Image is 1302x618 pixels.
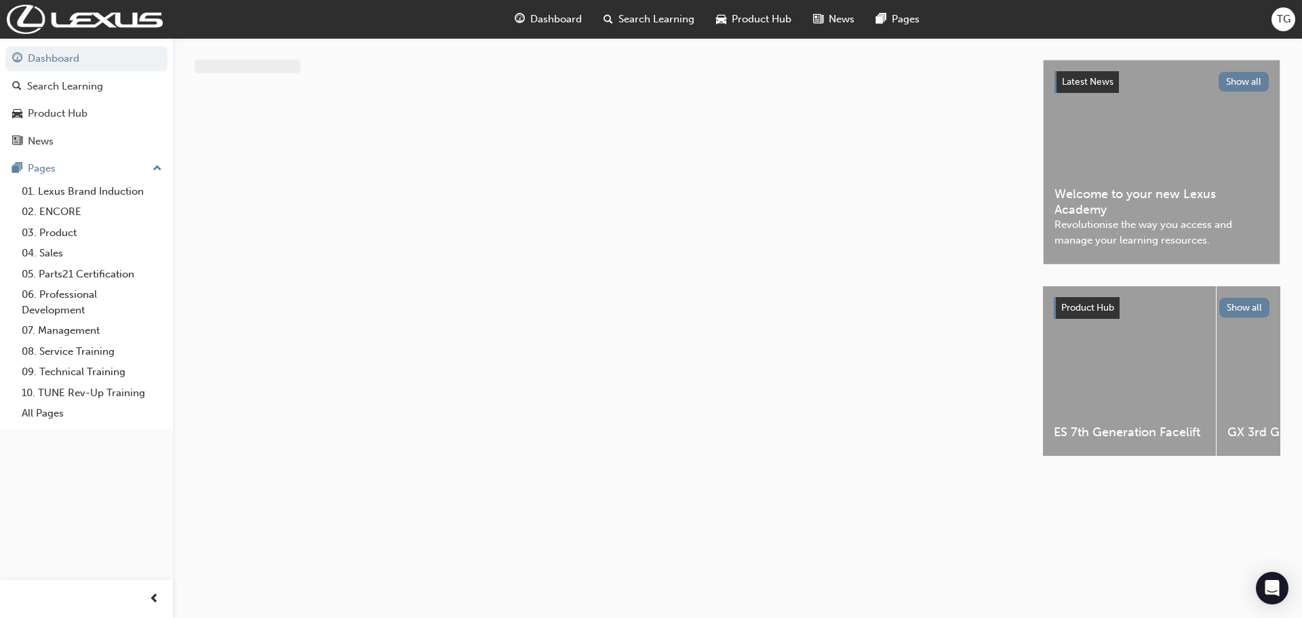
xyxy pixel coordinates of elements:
span: Pages [892,12,920,27]
a: 01. Lexus Brand Induction [16,181,167,202]
span: up-icon [153,160,162,178]
a: car-iconProduct Hub [705,5,802,33]
span: guage-icon [12,53,22,65]
a: 10. TUNE Rev-Up Training [16,383,167,404]
button: Show all [1219,72,1269,92]
a: 04. Sales [16,243,167,264]
a: news-iconNews [802,5,865,33]
button: TG [1271,7,1295,31]
span: Revolutionise the way you access and manage your learning resources. [1054,217,1269,248]
span: car-icon [12,108,22,120]
span: car-icon [716,11,726,28]
a: 09. Technical Training [16,362,167,383]
a: Dashboard [5,46,167,71]
span: pages-icon [12,163,22,175]
a: search-iconSearch Learning [593,5,705,33]
a: 03. Product [16,223,167,244]
a: Search Learning [5,74,167,99]
span: Search Learning [618,12,694,27]
span: Dashboard [530,12,582,27]
a: guage-iconDashboard [504,5,593,33]
button: DashboardSearch LearningProduct HubNews [5,43,167,156]
span: guage-icon [515,11,525,28]
span: Product Hub [1061,302,1114,313]
span: news-icon [813,11,823,28]
span: Latest News [1062,76,1113,88]
a: News [5,129,167,154]
span: search-icon [604,11,613,28]
a: ES 7th Generation Facelift [1043,286,1216,456]
a: 08. Service Training [16,341,167,362]
span: Product Hub [732,12,791,27]
span: ES 7th Generation Facelift [1054,425,1205,440]
a: 05. Parts21 Certification [16,264,167,285]
div: Open Intercom Messenger [1256,572,1288,604]
button: Show all [1219,298,1270,317]
a: pages-iconPages [865,5,930,33]
span: TG [1277,12,1290,27]
span: pages-icon [876,11,886,28]
a: Latest NewsShow allWelcome to your new Lexus AcademyRevolutionise the way you access and manage y... [1043,60,1280,265]
span: news-icon [12,136,22,148]
button: Pages [5,156,167,181]
span: News [829,12,854,27]
span: prev-icon [149,591,159,608]
a: Product Hub [5,101,167,126]
img: Trak [7,5,163,34]
a: Product HubShow all [1054,297,1269,319]
div: Search Learning [27,79,103,94]
a: 02. ENCORE [16,201,167,223]
a: All Pages [16,403,167,424]
a: 06. Professional Development [16,284,167,320]
span: search-icon [12,81,22,93]
div: News [28,134,54,149]
span: Welcome to your new Lexus Academy [1054,187,1269,217]
a: 07. Management [16,320,167,341]
div: Pages [28,161,56,176]
a: Latest NewsShow all [1054,71,1269,93]
div: Product Hub [28,106,87,121]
